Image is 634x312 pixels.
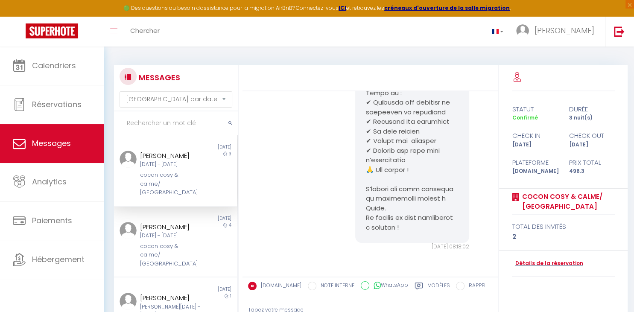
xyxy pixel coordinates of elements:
[506,104,563,114] div: statut
[32,254,85,265] span: Hébergement
[564,131,620,141] div: check out
[120,222,137,239] img: ...
[516,24,529,37] img: ...
[32,99,82,110] span: Réservations
[140,293,201,303] div: [PERSON_NAME]
[564,157,620,168] div: Prix total
[140,151,201,161] div: [PERSON_NAME]
[32,215,72,226] span: Paiements
[32,176,67,187] span: Analytics
[506,167,563,175] div: [DOMAIN_NAME]
[614,26,625,37] img: logout
[114,111,238,135] input: Rechercher un mot clé
[564,167,620,175] div: 496.3
[355,243,469,251] div: [DATE] 08:18:02
[316,282,354,291] label: NOTE INTERNE
[140,160,201,169] div: [DATE] - [DATE]
[427,282,450,292] label: Modèles
[564,141,620,149] div: [DATE]
[510,17,605,47] a: ... [PERSON_NAME]
[130,26,160,35] span: Chercher
[229,222,231,228] span: 4
[564,114,620,122] div: 3 nuit(s)
[32,138,71,149] span: Messages
[512,232,615,242] div: 2
[339,4,346,12] a: ICI
[120,293,137,310] img: ...
[465,282,486,291] label: RAPPEL
[175,286,237,293] div: [DATE]
[124,17,166,47] a: Chercher
[512,114,538,121] span: Confirmé
[120,151,137,168] img: ...
[384,4,510,12] a: créneaux d'ouverture de la salle migration
[257,282,301,291] label: [DOMAIN_NAME]
[506,157,563,168] div: Plateforme
[32,60,76,71] span: Calendriers
[230,293,231,299] span: 1
[229,151,231,157] span: 3
[512,260,583,268] a: Détails de la réservation
[140,232,201,240] div: [DATE] - [DATE]
[512,222,615,232] div: total des invités
[7,3,32,29] button: Ouvrir le widget de chat LiveChat
[175,144,237,151] div: [DATE]
[26,23,78,38] img: Super Booking
[140,171,201,197] div: cocon cosy & calme/ [GEOGRAPHIC_DATA]
[506,131,563,141] div: check in
[535,25,594,36] span: [PERSON_NAME]
[137,68,180,87] h3: MESSAGES
[140,242,201,268] div: cocon cosy & calme/ [GEOGRAPHIC_DATA]
[506,141,563,149] div: [DATE]
[369,281,408,291] label: WhatsApp
[175,215,237,222] div: [DATE]
[564,104,620,114] div: durée
[140,222,201,232] div: [PERSON_NAME]
[519,192,615,212] a: cocon cosy & calme/ [GEOGRAPHIC_DATA]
